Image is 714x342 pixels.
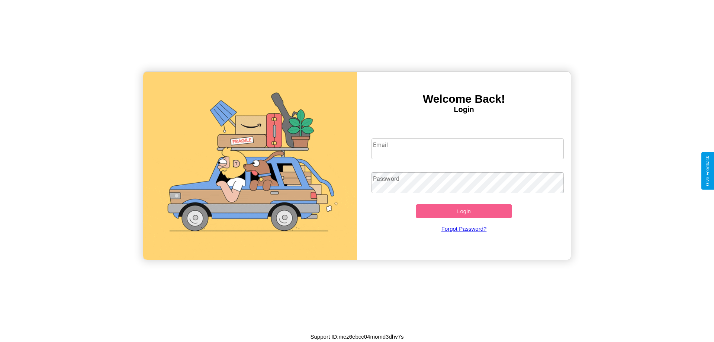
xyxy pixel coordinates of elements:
button: Login [416,204,512,218]
p: Support ID: mez6ebcc04momd3dhv7s [311,332,404,342]
img: gif [143,72,357,260]
h3: Welcome Back! [357,93,571,105]
div: Give Feedback [705,156,710,186]
h4: Login [357,105,571,114]
a: Forgot Password? [368,218,560,239]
